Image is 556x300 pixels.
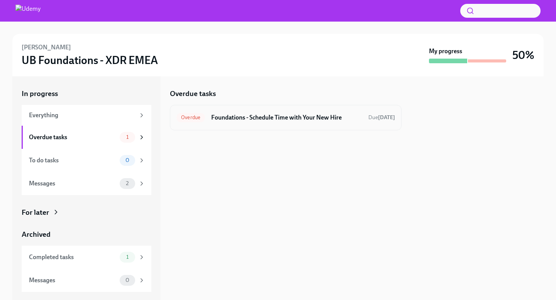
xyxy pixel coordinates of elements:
a: Messages0 [22,269,151,292]
a: Archived [22,229,151,239]
div: Messages [29,276,117,285]
h3: 50% [512,48,534,62]
span: 0 [121,277,134,283]
span: August 21st, 2025 17:00 [368,114,395,121]
a: For later [22,207,151,217]
a: Completed tasks1 [22,246,151,269]
a: To do tasks0 [22,149,151,172]
a: OverdueFoundations - Schedule Time with Your New HireDue[DATE] [176,111,395,124]
h6: Foundations - Schedule Time with Your New Hire [211,113,362,122]
span: 0 [121,157,134,163]
strong: My progress [429,47,462,56]
h6: [PERSON_NAME] [22,43,71,52]
strong: [DATE] [378,114,395,121]
h5: Overdue tasks [170,89,216,99]
h3: UB Foundations - XDR EMEA [22,53,158,67]
a: Everything [22,105,151,126]
img: Udemy [15,5,41,17]
a: Overdue tasks1 [22,126,151,149]
span: Due [368,114,395,121]
span: 2 [121,180,133,186]
div: Completed tasks [29,253,117,261]
div: Overdue tasks [29,133,117,142]
span: Overdue [176,115,205,120]
span: 1 [122,254,133,260]
span: 1 [122,134,133,140]
a: Messages2 [22,172,151,195]
div: For later [22,207,49,217]
a: In progress [22,89,151,99]
div: To do tasks [29,156,117,165]
div: Messages [29,179,117,188]
div: Everything [29,111,135,120]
